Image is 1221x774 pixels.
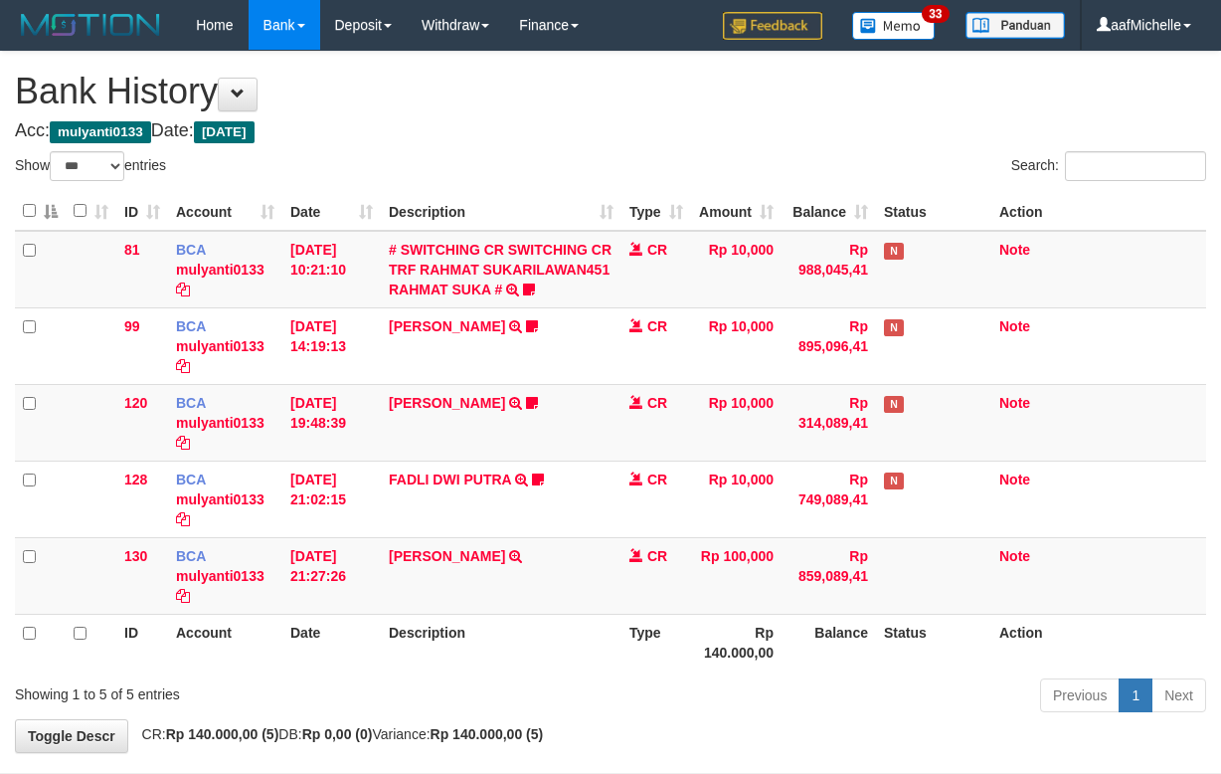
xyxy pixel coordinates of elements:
th: : activate to sort column ascending [66,192,116,231]
td: Rp 10,000 [691,384,782,461]
img: Feedback.jpg [723,12,822,40]
th: Date: activate to sort column ascending [282,192,381,231]
th: Type: activate to sort column ascending [621,192,691,231]
a: Copy mulyanti0133 to clipboard [176,435,190,451]
th: Type [621,614,691,671]
h1: Bank History [15,72,1206,111]
th: Rp 140.000,00 [691,614,782,671]
td: Rp 988,045,41 [782,231,876,308]
th: Amount: activate to sort column ascending [691,192,782,231]
span: CR [647,242,667,258]
span: CR: DB: Variance: [132,726,544,742]
a: Previous [1040,678,1120,712]
a: [PERSON_NAME] [389,395,505,411]
span: 120 [124,395,147,411]
a: [PERSON_NAME] [389,548,505,564]
a: Note [999,548,1030,564]
th: Status [876,614,991,671]
a: # SWITCHING CR SWITCHING CR TRF RAHMAT SUKARILAWAN451 RAHMAT SUKA # [389,242,611,297]
img: Button%20Memo.svg [852,12,936,40]
th: Date [282,614,381,671]
a: [PERSON_NAME] [389,318,505,334]
td: Rp 314,089,41 [782,384,876,461]
a: Copy mulyanti0133 to clipboard [176,588,190,604]
th: Balance: activate to sort column ascending [782,192,876,231]
a: mulyanti0133 [176,568,264,584]
td: Rp 749,089,41 [782,461,876,537]
a: Copy mulyanti0133 to clipboard [176,282,190,297]
td: Rp 859,089,41 [782,537,876,614]
a: mulyanti0133 [176,491,264,507]
strong: Rp 140.000,00 (5) [431,726,544,742]
td: Rp 10,000 [691,461,782,537]
th: Action [991,614,1206,671]
td: Rp 10,000 [691,307,782,384]
img: MOTION_logo.png [15,10,166,40]
a: Note [999,318,1030,334]
td: [DATE] 21:27:26 [282,537,381,614]
span: Has Note [884,319,904,336]
th: ID [116,614,168,671]
select: Showentries [50,151,124,181]
th: Description [381,614,621,671]
th: : activate to sort column descending [15,192,66,231]
a: mulyanti0133 [176,262,264,278]
th: Balance [782,614,876,671]
th: Action [991,192,1206,231]
td: Rp 100,000 [691,537,782,614]
th: Status [876,192,991,231]
td: [DATE] 21:02:15 [282,461,381,537]
span: CR [647,548,667,564]
label: Search: [1011,151,1206,181]
div: Showing 1 to 5 of 5 entries [15,677,494,704]
a: Toggle Descr [15,719,128,753]
span: CR [647,472,667,487]
td: [DATE] 19:48:39 [282,384,381,461]
a: Note [999,242,1030,258]
span: [DATE] [194,121,255,143]
label: Show entries [15,151,166,181]
td: Rp 895,096,41 [782,307,876,384]
span: 130 [124,548,147,564]
a: Note [999,395,1030,411]
span: CR [647,318,667,334]
span: BCA [176,395,206,411]
span: BCA [176,472,206,487]
span: BCA [176,242,206,258]
td: [DATE] 14:19:13 [282,307,381,384]
a: mulyanti0133 [176,338,264,354]
span: BCA [176,548,206,564]
th: Account [168,614,282,671]
span: Has Note [884,243,904,260]
span: 33 [922,5,949,23]
a: Note [999,472,1030,487]
span: Has Note [884,473,904,489]
a: 1 [1119,678,1152,712]
span: 128 [124,472,147,487]
a: FADLI DWI PUTRA [389,472,511,487]
strong: Rp 140.000,00 (5) [166,726,279,742]
td: Rp 10,000 [691,231,782,308]
a: Copy mulyanti0133 to clipboard [176,511,190,527]
a: mulyanti0133 [176,415,264,431]
span: BCA [176,318,206,334]
a: Next [1151,678,1206,712]
span: 81 [124,242,140,258]
td: [DATE] 10:21:10 [282,231,381,308]
span: CR [647,395,667,411]
img: panduan.png [965,12,1065,39]
span: mulyanti0133 [50,121,151,143]
th: Account: activate to sort column ascending [168,192,282,231]
input: Search: [1065,151,1206,181]
strong: Rp 0,00 (0) [302,726,373,742]
span: 99 [124,318,140,334]
span: Has Note [884,396,904,413]
a: Copy mulyanti0133 to clipboard [176,358,190,374]
th: Description: activate to sort column ascending [381,192,621,231]
th: ID: activate to sort column ascending [116,192,168,231]
h4: Acc: Date: [15,121,1206,141]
